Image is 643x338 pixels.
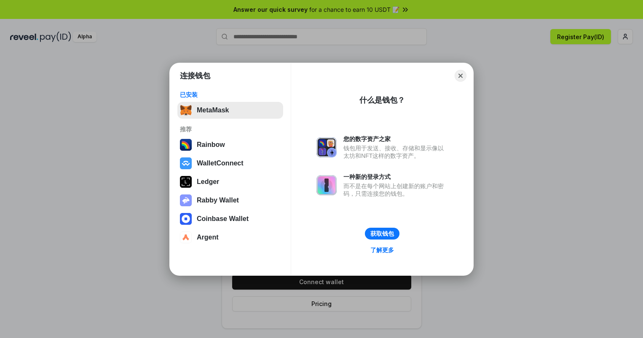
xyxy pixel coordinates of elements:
div: Coinbase Wallet [197,215,249,223]
button: Ledger [177,173,283,190]
div: 推荐 [180,125,281,133]
div: 了解更多 [370,246,394,254]
div: 钱包用于发送、接收、存储和显示像以太坊和NFT这样的数字资产。 [343,144,448,160]
div: 什么是钱包？ [359,95,405,105]
div: 获取钱包 [370,230,394,237]
a: 了解更多 [365,245,399,255]
button: 获取钱包 [365,228,399,240]
img: svg+xml,%3Csvg%20xmlns%3D%22http%3A%2F%2Fwww.w3.org%2F2000%2Fsvg%22%20fill%3D%22none%22%20viewBox... [316,175,337,195]
div: 一种新的登录方式 [343,173,448,181]
div: Ledger [197,178,219,186]
div: MetaMask [197,106,229,114]
img: svg+xml,%3Csvg%20fill%3D%22none%22%20height%3D%2233%22%20viewBox%3D%220%200%2035%2033%22%20width%... [180,104,192,116]
div: WalletConnect [197,160,244,167]
img: svg+xml,%3Csvg%20width%3D%2228%22%20height%3D%2228%22%20viewBox%3D%220%200%2028%2028%22%20fill%3D... [180,157,192,169]
button: Rabby Wallet [177,192,283,209]
img: svg+xml,%3Csvg%20xmlns%3D%22http%3A%2F%2Fwww.w3.org%2F2000%2Fsvg%22%20fill%3D%22none%22%20viewBox... [180,194,192,206]
div: Rabby Wallet [197,197,239,204]
button: Rainbow [177,136,283,153]
button: MetaMask [177,102,283,119]
div: 您的数字资产之家 [343,135,448,143]
button: Close [455,70,466,82]
button: WalletConnect [177,155,283,172]
img: svg+xml,%3Csvg%20xmlns%3D%22http%3A%2F%2Fwww.w3.org%2F2000%2Fsvg%22%20width%3D%2228%22%20height%3... [180,176,192,188]
img: svg+xml,%3Csvg%20width%3D%22120%22%20height%3D%22120%22%20viewBox%3D%220%200%20120%20120%22%20fil... [180,139,192,151]
div: 已安装 [180,91,281,98]
img: svg+xml,%3Csvg%20width%3D%2228%22%20height%3D%2228%22%20viewBox%3D%220%200%2028%2028%22%20fill%3D... [180,232,192,243]
h1: 连接钱包 [180,71,210,81]
img: svg+xml,%3Csvg%20width%3D%2228%22%20height%3D%2228%22%20viewBox%3D%220%200%2028%2028%22%20fill%3D... [180,213,192,225]
div: 而不是在每个网站上创建新的账户和密码，只需连接您的钱包。 [343,182,448,197]
button: Argent [177,229,283,246]
img: svg+xml,%3Csvg%20xmlns%3D%22http%3A%2F%2Fwww.w3.org%2F2000%2Fsvg%22%20fill%3D%22none%22%20viewBox... [316,137,337,157]
button: Coinbase Wallet [177,210,283,227]
div: Rainbow [197,141,225,149]
div: Argent [197,234,219,241]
